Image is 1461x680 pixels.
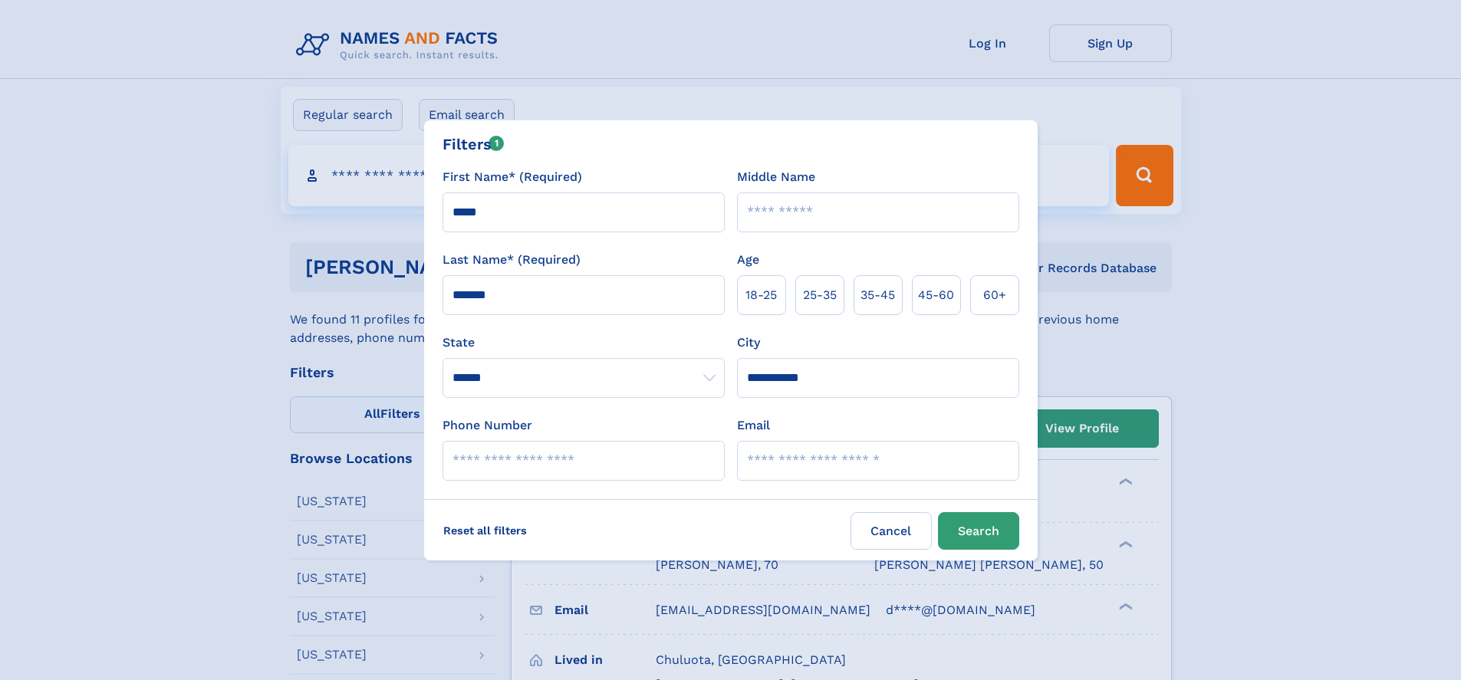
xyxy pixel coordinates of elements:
span: 18‑25 [745,286,777,304]
label: Last Name* (Required) [443,251,581,269]
label: Phone Number [443,416,532,435]
span: 25‑35 [803,286,837,304]
button: Search [938,512,1019,550]
label: First Name* (Required) [443,168,582,186]
span: 60+ [983,286,1006,304]
label: Age [737,251,759,269]
label: Reset all filters [433,512,537,549]
label: Email [737,416,770,435]
span: 35‑45 [860,286,895,304]
label: Cancel [851,512,932,550]
label: State [443,333,725,352]
span: 45‑60 [918,286,954,304]
label: City [737,333,760,352]
label: Middle Name [737,168,815,186]
div: Filters [443,133,505,156]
